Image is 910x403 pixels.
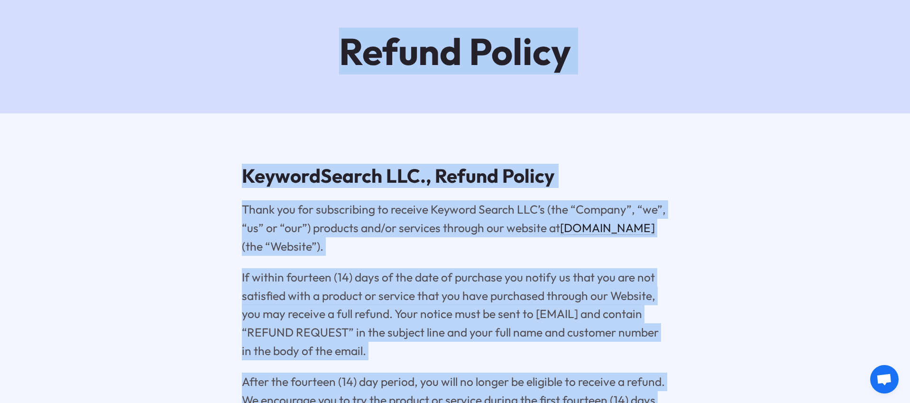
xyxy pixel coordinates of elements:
[339,31,571,71] h1: Refund Policy
[242,268,669,360] p: If within fourteen (14) days of the date of purchase you notify us that you are not satisfied wit...
[870,365,899,394] div: Open chat
[242,200,669,255] p: Thank you for subscribing to receive Keyword Search LLC’s (the “Company”, “we”, “us” or “our”) pr...
[560,220,655,235] a: [DOMAIN_NAME]
[242,165,669,187] h2: KeywordSearch LLC., Refund Policy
